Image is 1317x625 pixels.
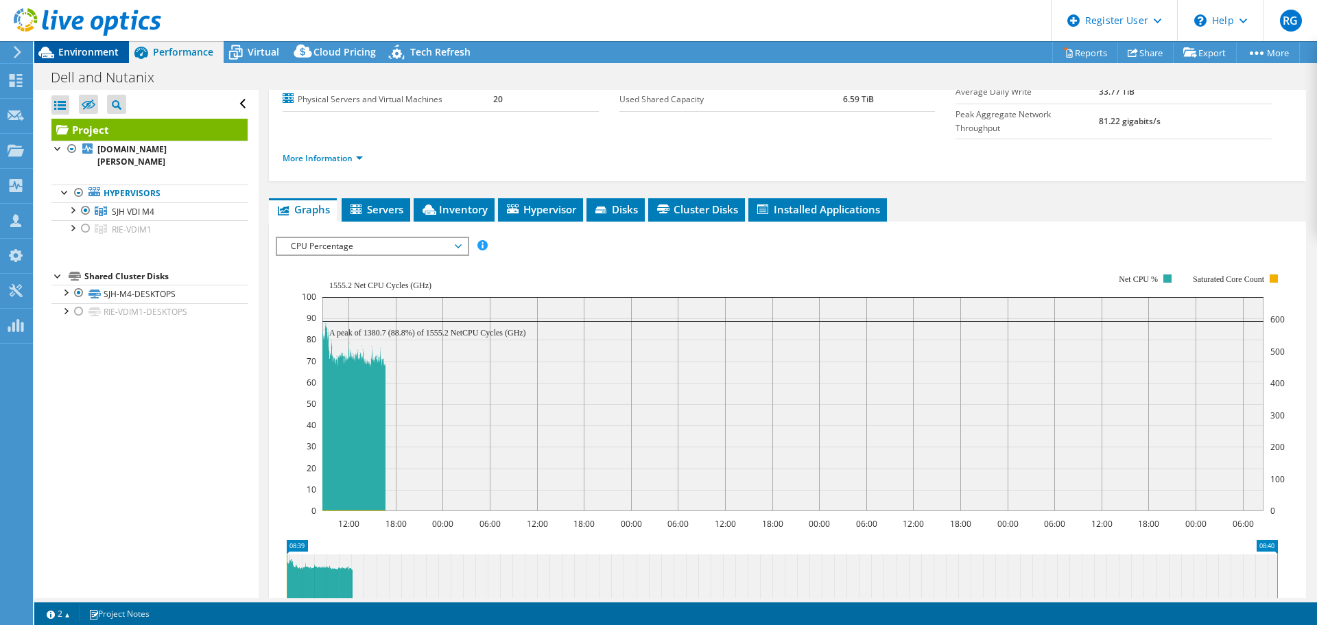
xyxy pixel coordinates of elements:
[79,605,159,622] a: Project Notes
[420,202,488,216] span: Inventory
[1270,410,1285,421] text: 300
[593,202,638,216] span: Disks
[809,518,830,530] text: 00:00
[51,220,248,238] a: RIE-VDIM1
[505,202,576,216] span: Hypervisor
[432,518,453,530] text: 00:00
[1233,518,1254,530] text: 06:00
[302,291,316,303] text: 100
[329,328,526,338] text: A peak of 1380.7 (88.8%) of 1555.2 NetCPU Cycles (GHz)
[1044,518,1065,530] text: 06:00
[1138,518,1159,530] text: 18:00
[112,206,154,217] span: SJH VDI M4
[619,93,843,106] label: Used Shared Capacity
[956,85,1099,99] label: Average Daily Write
[307,377,316,388] text: 60
[284,238,460,255] span: CPU Percentage
[84,268,248,285] div: Shared Cluster Disks
[58,45,119,58] span: Environment
[1270,377,1285,389] text: 400
[755,202,880,216] span: Installed Applications
[385,518,407,530] text: 18:00
[307,440,316,452] text: 30
[307,462,316,474] text: 20
[51,303,248,321] a: RIE-VDIM1-DESKTOPS
[1052,42,1118,63] a: Reports
[51,185,248,202] a: Hypervisors
[283,93,493,106] label: Physical Servers and Virtual Machines
[1270,473,1285,485] text: 100
[338,518,359,530] text: 12:00
[1270,314,1285,325] text: 600
[1173,42,1237,63] a: Export
[1270,441,1285,453] text: 200
[283,152,363,164] a: More Information
[307,333,316,345] text: 80
[112,224,152,235] span: RIE-VDIM1
[667,518,689,530] text: 06:00
[843,93,874,105] b: 6.59 TiB
[762,518,783,530] text: 18:00
[1119,274,1159,284] text: Net CPU %
[37,605,80,622] a: 2
[45,70,176,85] h1: Dell and Nutanix
[950,518,971,530] text: 18:00
[307,398,316,410] text: 50
[997,518,1019,530] text: 00:00
[1270,505,1275,517] text: 0
[329,281,431,290] text: 1555.2 Net CPU Cycles (GHz)
[410,45,471,58] span: Tech Refresh
[1194,14,1207,27] svg: \n
[479,518,501,530] text: 06:00
[97,143,167,167] b: [DOMAIN_NAME][PERSON_NAME]
[307,419,316,431] text: 40
[1185,518,1207,530] text: 00:00
[1117,42,1174,63] a: Share
[307,484,316,495] text: 10
[1236,42,1300,63] a: More
[527,518,548,530] text: 12:00
[307,355,316,367] text: 70
[956,108,1099,135] label: Peak Aggregate Network Throughput
[51,202,248,220] a: SJH VDI M4
[903,518,924,530] text: 12:00
[153,45,213,58] span: Performance
[856,518,877,530] text: 06:00
[655,202,738,216] span: Cluster Disks
[51,285,248,303] a: SJH-M4-DESKTOPS
[1193,274,1265,284] text: Saturated Core Count
[248,45,279,58] span: Virtual
[621,518,642,530] text: 00:00
[51,119,248,141] a: Project
[313,45,376,58] span: Cloud Pricing
[307,312,316,324] text: 90
[1091,518,1113,530] text: 12:00
[493,93,503,105] b: 20
[1099,86,1135,97] b: 33.77 TiB
[276,202,330,216] span: Graphs
[51,141,248,171] a: [DOMAIN_NAME][PERSON_NAME]
[573,518,595,530] text: 18:00
[311,505,316,517] text: 0
[348,202,403,216] span: Servers
[1270,346,1285,357] text: 500
[715,518,736,530] text: 12:00
[1280,10,1302,32] span: RG
[1099,115,1161,127] b: 81.22 gigabits/s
